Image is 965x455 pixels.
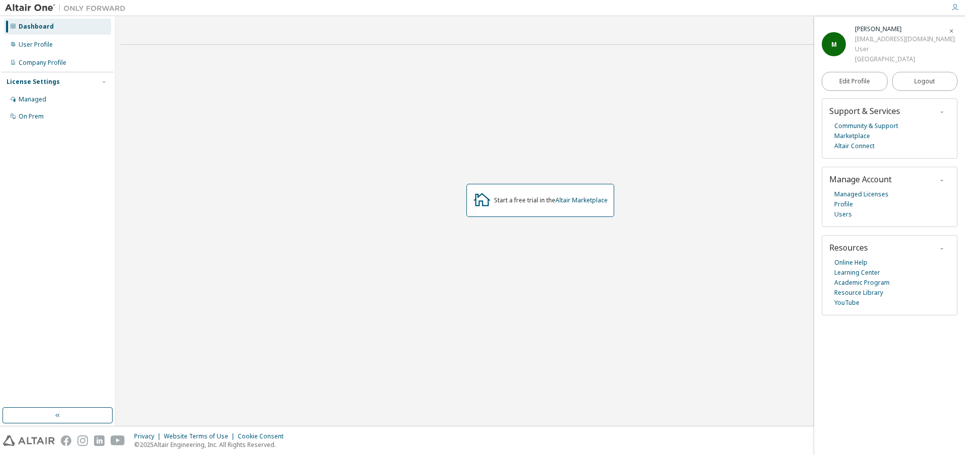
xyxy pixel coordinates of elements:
div: User [855,44,955,54]
a: Profile [834,199,853,209]
div: Website Terms of Use [164,432,238,440]
a: Resource Library [834,288,883,298]
div: Privacy [134,432,164,440]
span: Logout [914,76,935,86]
img: instagram.svg [77,435,88,446]
img: linkedin.svg [94,435,105,446]
div: License Settings [7,78,60,86]
a: Altair Connect [834,141,875,151]
button: Logout [892,72,958,91]
a: Online Help [834,258,867,268]
img: Altair One [5,3,131,13]
span: Manage Account [829,174,892,185]
a: Marketplace [834,131,870,141]
span: Resources [829,242,868,253]
a: Academic Program [834,278,890,288]
span: Support & Services [829,105,900,117]
span: Edit Profile [839,77,870,85]
div: [EMAIL_ADDRESS][DOMAIN_NAME] [855,34,955,44]
a: Edit Profile [822,72,888,91]
div: Dashboard [19,23,54,31]
a: Community & Support [834,121,898,131]
div: On Prem [19,112,44,121]
div: Cookie Consent [238,432,289,440]
div: Company Profile [19,59,66,67]
a: Learning Center [834,268,880,278]
span: M [831,40,837,49]
a: Altair Marketplace [555,196,608,204]
p: © 2025 Altair Engineering, Inc. All Rights Reserved. [134,440,289,449]
a: Users [834,209,852,219]
div: User Profile [19,41,53,49]
img: youtube.svg [111,435,125,446]
a: YouTube [834,298,859,308]
img: facebook.svg [61,435,71,446]
div: Managed [19,95,46,103]
img: altair_logo.svg [3,435,55,446]
div: Start a free trial in the [494,196,608,204]
a: Managed Licenses [834,189,889,199]
div: [GEOGRAPHIC_DATA] [855,54,955,64]
div: Maria Espinel [855,24,955,34]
